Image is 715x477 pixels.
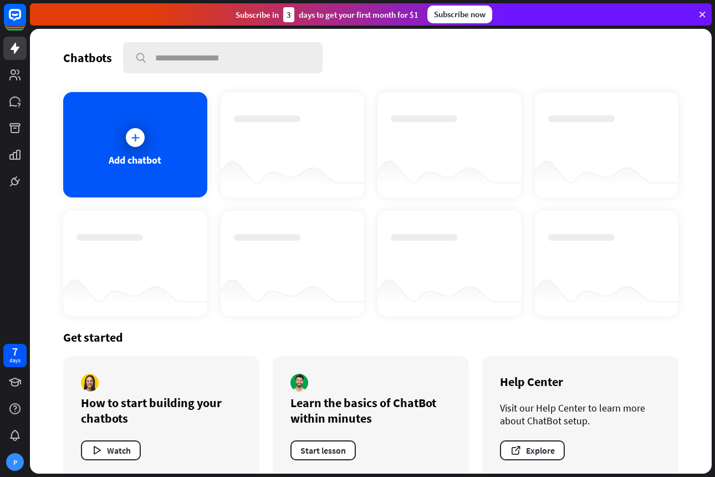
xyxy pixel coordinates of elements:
div: 3 [283,7,294,22]
div: days [9,357,21,364]
div: Chatbots [63,50,112,65]
button: Start lesson [290,440,356,460]
div: Subscribe in days to get your first month for $1 [236,7,418,22]
img: author [81,374,99,392]
button: Watch [81,440,141,460]
div: P [6,453,24,471]
div: Add chatbot [109,154,161,166]
div: Subscribe now [427,6,492,23]
div: Learn the basics of ChatBot within minutes [290,395,451,426]
div: 7 [12,347,18,357]
a: 7 days [3,344,27,367]
div: How to start building your chatbots [81,395,242,426]
div: Get started [63,329,678,345]
div: Help Center [500,374,661,389]
button: Open LiveChat chat widget [9,4,42,38]
div: Visit our Help Center to learn more about ChatBot setup. [500,402,661,427]
button: Explore [500,440,565,460]
img: author [290,374,308,392]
